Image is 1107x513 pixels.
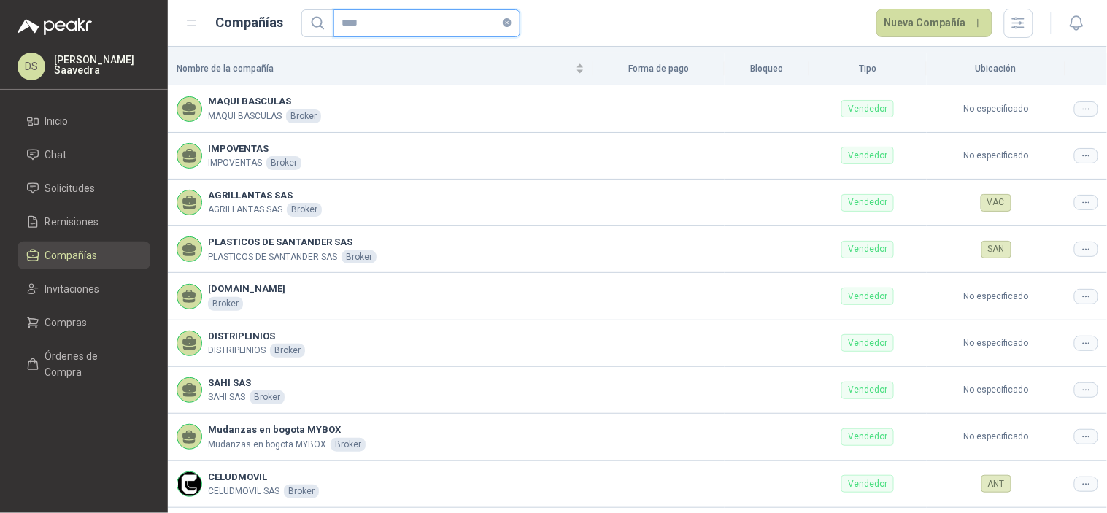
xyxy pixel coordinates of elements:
th: Nombre de la compañía [168,53,593,85]
span: Nombre de la compañía [177,62,573,76]
b: MAQUI BASCULAS [208,94,321,109]
img: Logo peakr [18,18,92,35]
b: DISTRIPLINIOS [208,329,305,344]
div: Vendedor [841,100,894,117]
b: [DOMAIN_NAME] [208,282,285,296]
div: Vendedor [841,241,894,258]
a: Solicitudes [18,174,150,202]
th: Ubicación [927,53,1065,85]
span: Inicio [45,113,69,129]
a: Remisiones [18,208,150,236]
div: Broker [208,297,243,311]
a: Compañías [18,242,150,269]
div: Broker [250,390,285,404]
b: CELUDMOVIL [208,470,319,485]
b: SAHI SAS [208,376,285,390]
span: close-circle [503,16,512,30]
span: Órdenes de Compra [45,348,136,380]
p: SAHI SAS [208,390,245,404]
span: Compañías [45,247,98,263]
p: Mudanzas en bogota MYBOX [208,438,326,452]
p: AGRILLANTAS SAS [208,203,282,217]
div: Vendedor [841,334,894,352]
th: Forma de pago [593,53,725,85]
div: Vendedor [841,288,894,305]
p: DISTRIPLINIOS [208,344,266,358]
div: Broker [284,485,319,498]
div: DS [18,53,45,80]
a: Órdenes de Compra [18,342,150,386]
div: Broker [286,109,321,123]
span: Solicitudes [45,180,96,196]
b: PLASTICOS DE SANTANDER SAS [208,235,377,250]
p: MAQUI BASCULAS [208,109,282,123]
div: Vendedor [841,194,894,212]
div: Vendedor [841,382,894,399]
b: IMPOVENTAS [208,142,301,156]
span: Chat [45,147,67,163]
div: ANT [981,475,1011,493]
div: Broker [331,438,366,452]
p: CELUDMOVIL SAS [208,485,279,498]
th: Tipo [809,53,927,85]
th: Bloqueo [725,53,809,85]
p: IMPOVENTAS [208,156,262,170]
a: Compras [18,309,150,336]
span: Invitaciones [45,281,100,297]
b: AGRILLANTAS SAS [208,188,322,203]
div: Broker [342,250,377,264]
img: Company Logo [177,472,201,496]
p: No especificado [936,149,1057,163]
p: No especificado [936,430,1057,444]
a: Inicio [18,107,150,135]
p: No especificado [936,290,1057,304]
h1: Compañías [216,12,284,33]
p: No especificado [936,102,1057,116]
div: Vendedor [841,428,894,446]
a: Chat [18,141,150,169]
div: VAC [981,194,1011,212]
button: Nueva Compañía [876,9,993,38]
span: close-circle [503,18,512,27]
div: Broker [270,344,305,358]
p: No especificado [936,383,1057,397]
p: [PERSON_NAME] Saavedra [54,55,150,75]
span: Remisiones [45,214,99,230]
div: Vendedor [841,475,894,493]
p: No especificado [936,336,1057,350]
div: Broker [266,156,301,170]
a: Invitaciones [18,275,150,303]
div: SAN [981,241,1011,258]
p: PLASTICOS DE SANTANDER SAS [208,250,337,264]
div: Broker [287,203,322,217]
b: Mudanzas en bogota MYBOX [208,423,366,437]
span: Compras [45,315,88,331]
div: Vendedor [841,147,894,164]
